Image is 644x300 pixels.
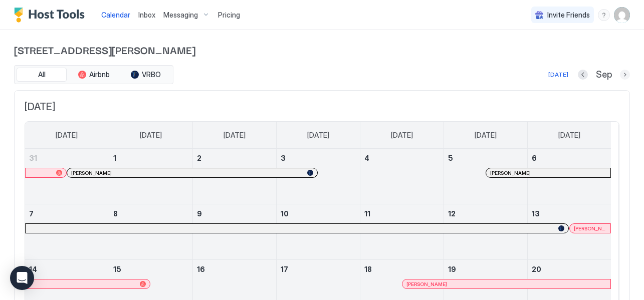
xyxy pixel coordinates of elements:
[224,131,246,140] span: [DATE]
[192,204,276,260] td: September 9, 2025
[406,281,606,287] div: [PERSON_NAME]
[29,209,34,218] span: 7
[109,204,192,260] td: September 8, 2025
[360,149,444,167] a: September 4, 2025
[69,68,119,82] button: Airbnb
[364,154,369,162] span: 4
[213,122,256,149] a: Tuesday
[14,65,173,84] div: tab-group
[548,70,568,79] div: [DATE]
[193,260,276,278] a: September 16, 2025
[448,154,453,162] span: 5
[277,149,360,167] a: September 3, 2025
[25,204,109,260] td: September 7, 2025
[596,69,612,81] span: Sep
[218,11,240,20] span: Pricing
[25,101,619,113] span: [DATE]
[29,265,37,273] span: 14
[598,9,610,21] div: menu
[46,122,88,149] a: Sunday
[17,68,67,82] button: All
[140,131,162,140] span: [DATE]
[192,149,276,204] td: September 2, 2025
[547,69,570,81] button: [DATE]
[465,122,507,149] a: Friday
[448,209,456,218] span: 12
[281,265,288,273] span: 17
[193,149,276,167] a: September 2, 2025
[360,260,444,278] a: September 18, 2025
[532,154,537,162] span: 6
[444,204,527,260] td: September 12, 2025
[548,122,590,149] a: Saturday
[197,265,205,273] span: 16
[109,149,192,167] a: September 1, 2025
[528,204,611,223] a: September 13, 2025
[10,266,34,290] div: Open Intercom Messenger
[527,204,611,260] td: September 13, 2025
[277,204,360,223] a: September 10, 2025
[89,70,110,79] span: Airbnb
[614,7,630,23] div: User profile
[138,10,155,20] a: Inbox
[56,131,78,140] span: [DATE]
[101,11,130,19] span: Calendar
[490,170,606,176] div: [PERSON_NAME]
[29,154,37,162] span: 31
[277,260,360,278] a: September 17, 2025
[121,68,171,82] button: VRBO
[532,209,540,218] span: 13
[193,204,276,223] a: September 9, 2025
[558,131,580,140] span: [DATE]
[528,260,611,278] a: September 20, 2025
[448,265,456,273] span: 19
[574,225,606,232] span: [PERSON_NAME]
[364,265,372,273] span: 18
[14,42,630,57] span: [STREET_ADDRESS][PERSON_NAME]
[113,209,118,218] span: 8
[109,149,192,204] td: September 1, 2025
[364,209,370,218] span: 11
[71,170,112,176] span: [PERSON_NAME]
[381,122,423,149] a: Thursday
[25,204,109,223] a: September 7, 2025
[444,149,527,204] td: September 5, 2025
[532,265,541,273] span: 20
[197,209,202,218] span: 9
[138,11,155,19] span: Inbox
[528,149,611,167] a: September 6, 2025
[578,70,588,80] button: Previous month
[276,204,360,260] td: September 10, 2025
[620,70,630,80] button: Next month
[360,149,444,204] td: September 4, 2025
[38,70,46,79] span: All
[276,149,360,204] td: September 3, 2025
[444,149,527,167] a: September 5, 2025
[109,260,192,278] a: September 15, 2025
[297,122,339,149] a: Wednesday
[25,149,109,204] td: August 31, 2025
[444,204,527,223] a: September 12, 2025
[527,149,611,204] td: September 6, 2025
[444,260,527,278] a: September 19, 2025
[113,154,116,162] span: 1
[547,11,590,20] span: Invite Friends
[25,149,109,167] a: August 31, 2025
[25,260,109,278] a: September 14, 2025
[163,11,198,20] span: Messaging
[360,204,444,223] a: September 11, 2025
[14,8,89,23] a: Host Tools Logo
[475,131,497,140] span: [DATE]
[109,204,192,223] a: September 8, 2025
[391,131,413,140] span: [DATE]
[197,154,201,162] span: 2
[307,131,329,140] span: [DATE]
[101,10,130,20] a: Calendar
[142,70,161,79] span: VRBO
[113,265,121,273] span: 15
[71,170,313,176] div: [PERSON_NAME]
[281,209,289,218] span: 10
[406,281,447,287] span: [PERSON_NAME]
